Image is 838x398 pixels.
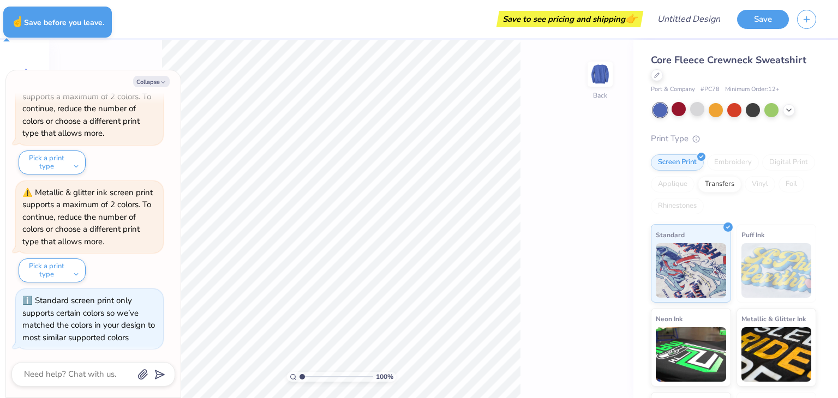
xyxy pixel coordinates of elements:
[762,154,815,171] div: Digital Print
[656,313,683,324] span: Neon Ink
[376,372,393,382] span: 100 %
[22,187,153,247] div: Metallic & glitter ink screen print supports a maximum of 2 colors. To continue, reduce the numbe...
[19,258,86,282] button: Pick a print type
[741,243,812,298] img: Puff Ink
[651,198,704,214] div: Rhinestones
[625,12,637,25] span: 👉
[745,176,775,192] div: Vinyl
[22,295,155,343] div: Standard screen print only supports certain colors so we’ve matched the colors in your design to ...
[651,176,695,192] div: Applique
[741,229,764,240] span: Puff Ink
[651,154,704,171] div: Screen Print
[725,85,780,94] span: Minimum Order: 12 +
[656,229,685,240] span: Standard
[741,327,812,382] img: Metallic & Glitter Ink
[19,150,86,174] button: Pick a print type
[649,8,729,30] input: Untitled Design
[499,11,641,27] div: Save to see pricing and shipping
[698,176,741,192] div: Transfers
[651,132,816,145] div: Print Type
[651,53,806,67] span: Core Fleece Crewneck Sweatshirt
[737,10,789,29] button: Save
[779,176,804,192] div: Foil
[741,313,806,324] span: Metallic & Glitter Ink
[22,79,153,138] div: Metallic & glitter ink screen print supports a maximum of 2 colors. To continue, reduce the numbe...
[707,154,759,171] div: Embroidery
[651,85,695,94] span: Port & Company
[656,327,726,382] img: Neon Ink
[593,91,607,100] div: Back
[133,76,170,87] button: Collapse
[589,63,611,85] img: Back
[656,243,726,298] img: Standard
[701,85,720,94] span: # PC78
